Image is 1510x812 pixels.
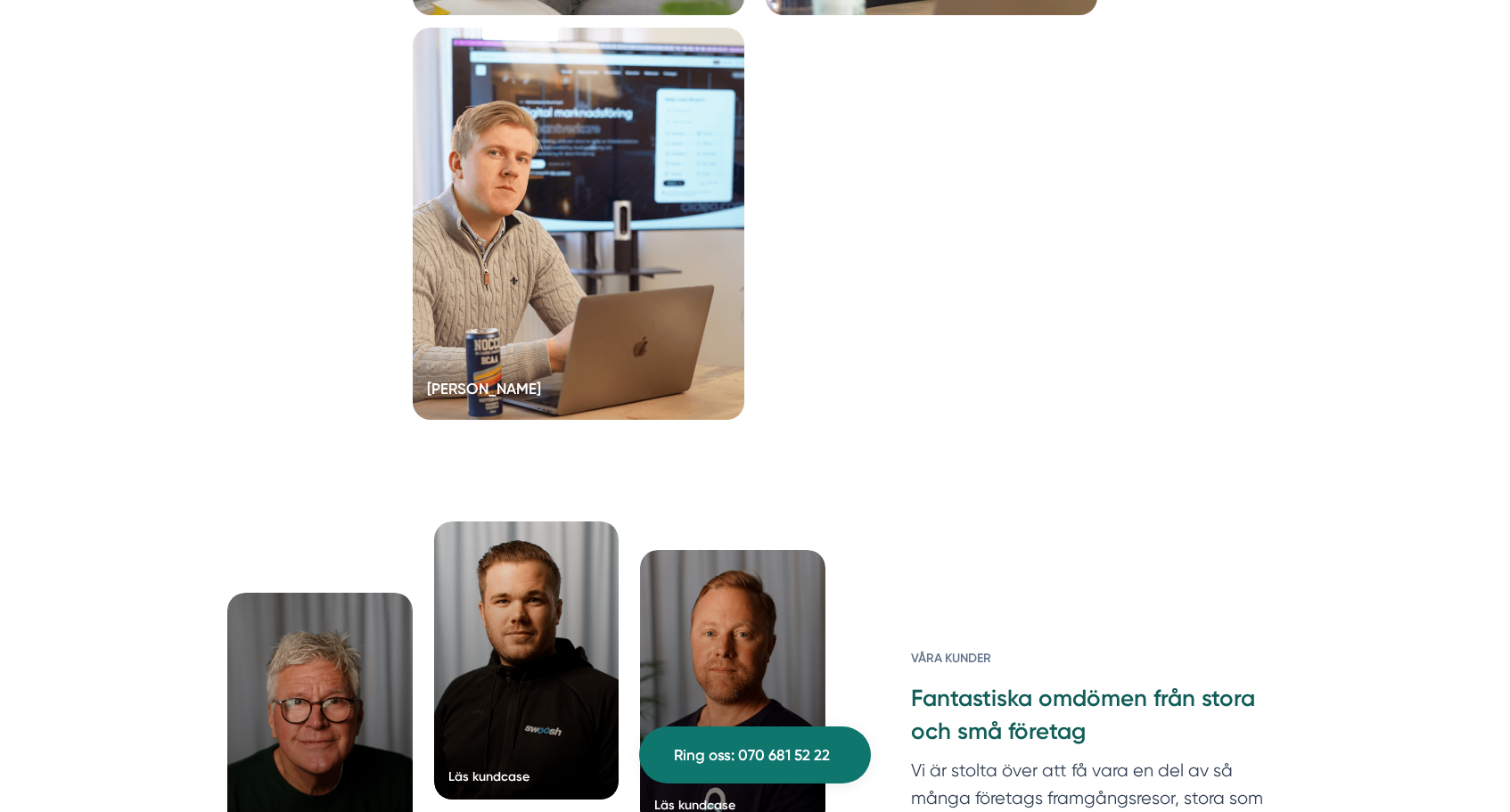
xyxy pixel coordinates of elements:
[911,683,1283,756] h3: Fantastiska omdömen från stora och små företag
[674,743,830,767] span: Ring oss: 070 681 52 22
[413,28,744,420] a: [PERSON_NAME]
[448,767,529,785] div: Läs kundcase
[911,649,1283,683] h6: Våra kunder
[434,521,620,800] a: Läs kundcase
[639,726,871,783] a: Ring oss: 070 681 52 22
[427,377,541,406] h5: [PERSON_NAME]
